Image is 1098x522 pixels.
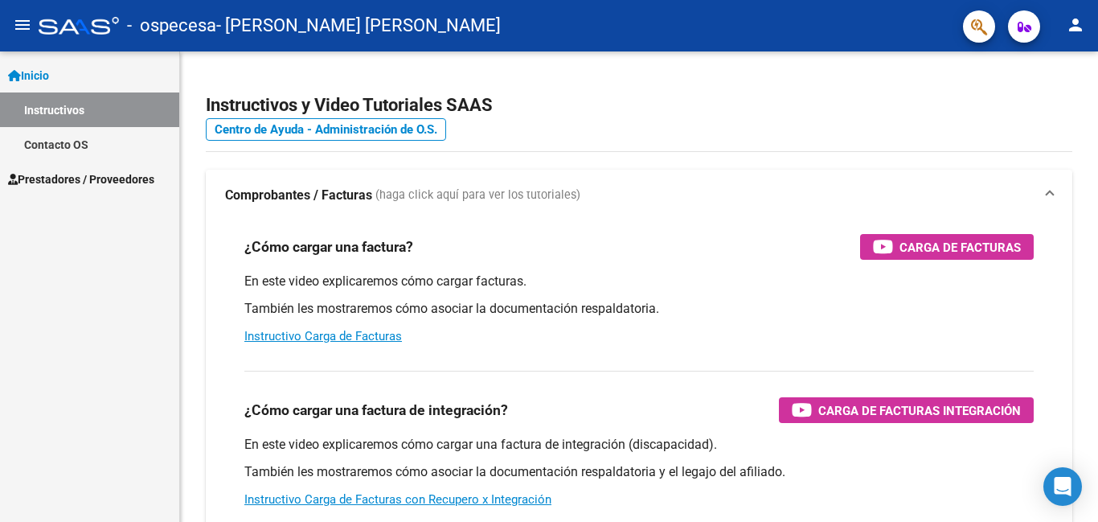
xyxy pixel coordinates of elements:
p: En este video explicaremos cómo cargar facturas. [244,273,1034,290]
h3: ¿Cómo cargar una factura de integración? [244,399,508,421]
strong: Comprobantes / Facturas [225,187,372,204]
a: Instructivo Carga de Facturas con Recupero x Integración [244,492,551,507]
h2: Instructivos y Video Tutoriales SAAS [206,90,1072,121]
span: Carga de Facturas Integración [818,401,1021,421]
h3: ¿Cómo cargar una factura? [244,236,413,258]
p: En este video explicaremos cómo cargar una factura de integración (discapacidad). [244,436,1034,454]
div: Open Intercom Messenger [1043,467,1082,506]
span: - [PERSON_NAME] [PERSON_NAME] [216,8,501,43]
button: Carga de Facturas Integración [779,397,1034,423]
a: Centro de Ayuda - Administración de O.S. [206,118,446,141]
span: Carga de Facturas [899,237,1021,257]
span: - ospecesa [127,8,216,43]
mat-icon: person [1066,15,1085,35]
a: Instructivo Carga de Facturas [244,329,402,343]
span: (haga click aquí para ver los tutoriales) [375,187,580,204]
button: Carga de Facturas [860,234,1034,260]
p: También les mostraremos cómo asociar la documentación respaldatoria. [244,300,1034,318]
mat-expansion-panel-header: Comprobantes / Facturas (haga click aquí para ver los tutoriales) [206,170,1072,221]
mat-icon: menu [13,15,32,35]
span: Inicio [8,67,49,84]
span: Prestadores / Proveedores [8,171,154,188]
p: También les mostraremos cómo asociar la documentación respaldatoria y el legajo del afiliado. [244,463,1034,481]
